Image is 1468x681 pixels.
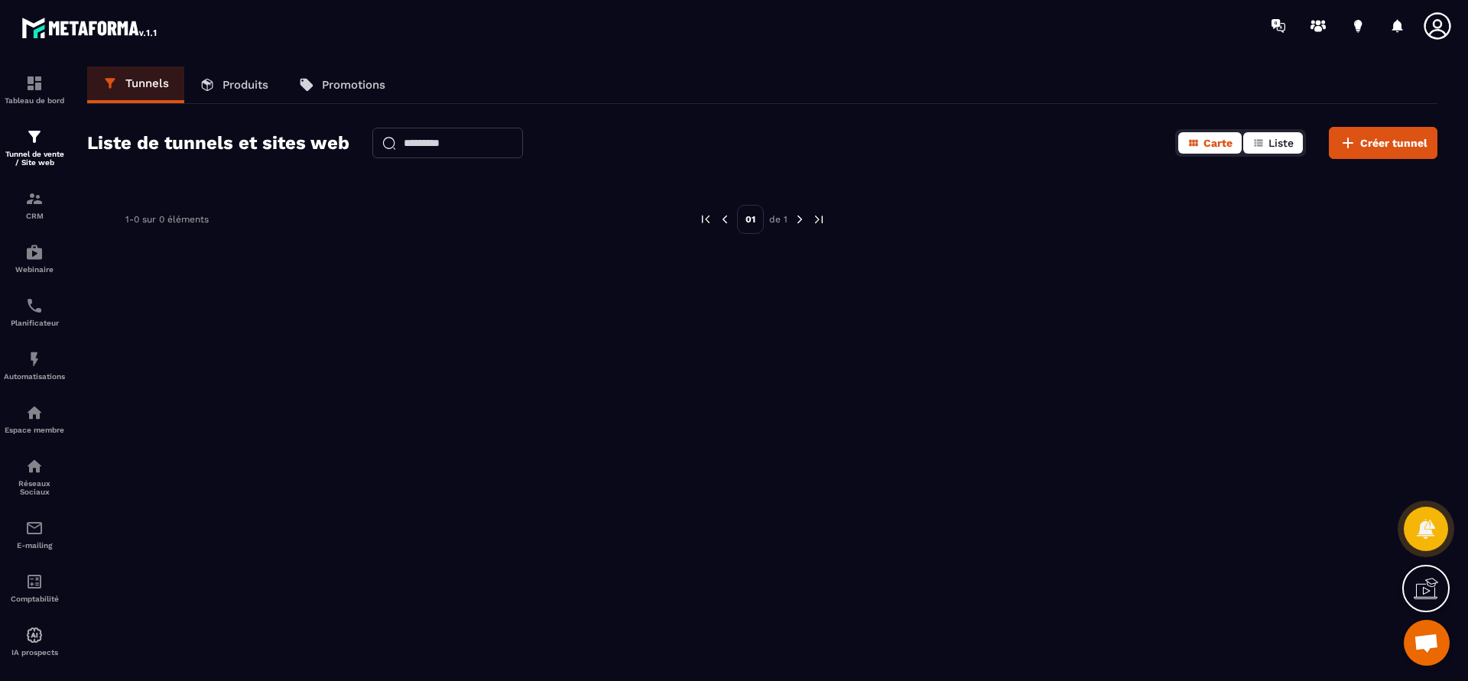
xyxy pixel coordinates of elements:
[25,572,44,591] img: accountant
[4,446,65,508] a: social-networksocial-networkRéseaux Sociaux
[87,128,349,158] h2: Liste de tunnels et sites web
[222,78,268,92] p: Produits
[4,508,65,561] a: emailemailE-mailing
[25,519,44,537] img: email
[1203,137,1233,149] span: Carte
[4,96,65,105] p: Tableau de bord
[4,285,65,339] a: schedulerschedulerPlanificateur
[793,212,807,226] img: next
[1404,620,1450,666] a: Ouvrir le chat
[4,372,65,381] p: Automatisations
[1268,137,1294,149] span: Liste
[184,66,284,103] a: Produits
[25,190,44,208] img: formation
[4,426,65,434] p: Espace membre
[4,479,65,496] p: Réseaux Sociaux
[4,116,65,178] a: formationformationTunnel de vente / Site web
[737,205,764,234] p: 01
[4,541,65,550] p: E-mailing
[4,178,65,232] a: formationformationCRM
[4,392,65,446] a: automationsautomationsEspace membre
[25,74,44,92] img: formation
[4,595,65,603] p: Comptabilité
[25,297,44,315] img: scheduler
[125,76,169,90] p: Tunnels
[25,404,44,422] img: automations
[4,561,65,615] a: accountantaccountantComptabilité
[718,212,732,226] img: prev
[4,339,65,392] a: automationsautomationsAutomatisations
[4,150,65,167] p: Tunnel de vente / Site web
[4,232,65,285] a: automationsautomationsWebinaire
[699,212,713,226] img: prev
[1329,127,1437,159] button: Créer tunnel
[4,265,65,274] p: Webinaire
[125,214,209,225] p: 1-0 sur 0 éléments
[4,319,65,327] p: Planificateur
[322,78,385,92] p: Promotions
[4,212,65,220] p: CRM
[1243,132,1303,154] button: Liste
[812,212,826,226] img: next
[25,128,44,146] img: formation
[87,66,184,103] a: Tunnels
[769,213,788,225] p: de 1
[25,243,44,261] img: automations
[4,648,65,657] p: IA prospects
[25,350,44,368] img: automations
[25,457,44,475] img: social-network
[4,63,65,116] a: formationformationTableau de bord
[1178,132,1242,154] button: Carte
[25,626,44,644] img: automations
[284,66,401,103] a: Promotions
[1360,135,1427,151] span: Créer tunnel
[21,14,159,41] img: logo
